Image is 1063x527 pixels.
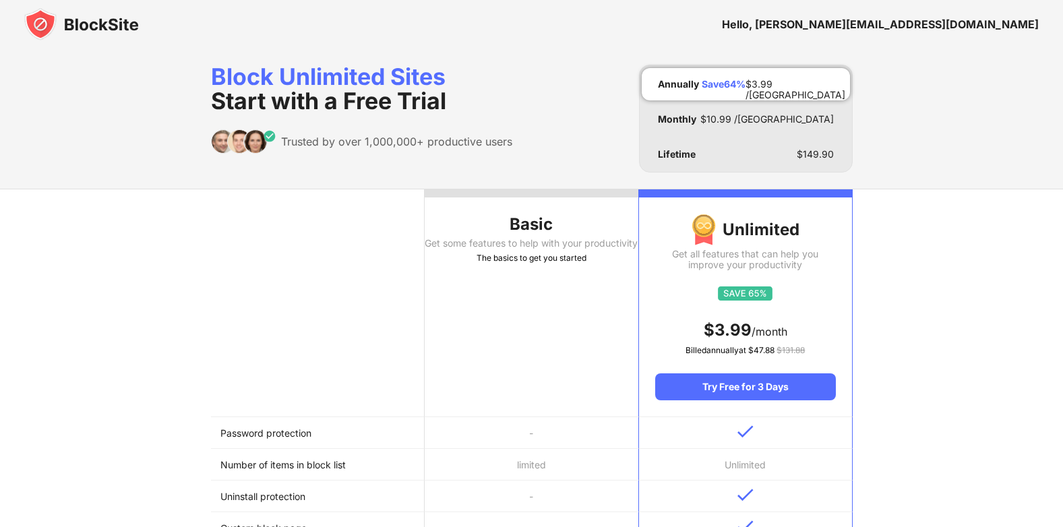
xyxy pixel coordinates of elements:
[658,79,699,90] div: Annually
[797,149,834,160] div: $ 149.90
[211,480,425,512] td: Uninstall protection
[211,65,512,113] div: Block Unlimited Sites
[777,345,805,355] span: $ 131.88
[658,149,696,160] div: Lifetime
[425,214,638,235] div: Basic
[704,320,752,340] span: $ 3.99
[746,79,845,90] div: $ 3.99 /[GEOGRAPHIC_DATA]
[692,214,716,246] img: img-premium-medal
[718,286,772,301] img: save65.svg
[655,373,835,400] div: Try Free for 3 Days
[281,135,512,148] div: Trusted by over 1,000,000+ productive users
[638,449,852,480] td: Unlimited
[655,214,835,246] div: Unlimited
[211,417,425,449] td: Password protection
[722,18,1039,31] div: Hello, [PERSON_NAME][EMAIL_ADDRESS][DOMAIN_NAME]
[425,251,638,265] div: The basics to get you started
[211,449,425,480] td: Number of items in block list
[425,449,638,480] td: limited
[655,319,835,341] div: /month
[702,79,746,90] div: Save 64 %
[425,417,638,449] td: -
[211,129,276,154] img: trusted-by.svg
[211,87,446,115] span: Start with a Free Trial
[737,489,754,501] img: v-blue.svg
[700,114,834,125] div: $ 10.99 /[GEOGRAPHIC_DATA]
[24,8,139,40] img: blocksite-icon-black.svg
[655,344,835,357] div: Billed annually at $ 47.88
[655,249,835,270] div: Get all features that can help you improve your productivity
[658,114,696,125] div: Monthly
[425,480,638,512] td: -
[737,425,754,438] img: v-blue.svg
[425,238,638,249] div: Get some features to help with your productivity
